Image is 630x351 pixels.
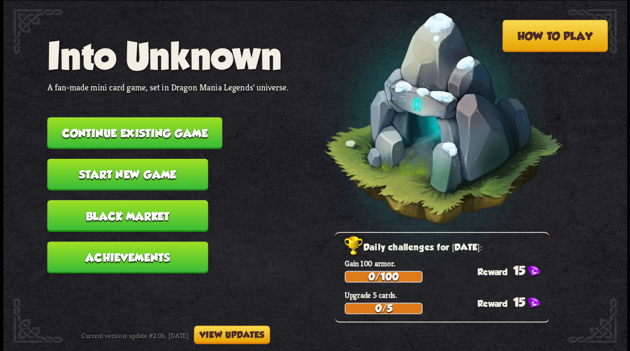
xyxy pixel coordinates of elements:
h1: Into Unknown [47,34,288,76]
div: 0/5 [345,303,422,313]
div: 15 [477,263,549,277]
button: View updates [194,325,270,344]
button: Achievements [47,241,208,273]
p: Gain 100 armor. [344,258,549,268]
button: Black Market [47,200,208,232]
button: Continue existing game [47,117,222,149]
div: 0/100 [345,271,422,281]
h2: Daily challenges for [DATE]: [344,240,549,255]
button: How to play [502,20,607,52]
button: Start new game [47,158,208,190]
div: 15 [477,294,549,309]
p: Upgrade 5 cards. [344,289,549,300]
p: A fan-made mini card game, set in Dragon Mania Legends' universe. [47,81,288,93]
img: Golden_Trophy_Icon.png [344,236,363,255]
div: Current version: update #2.0b, [DATE] [81,325,270,344]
